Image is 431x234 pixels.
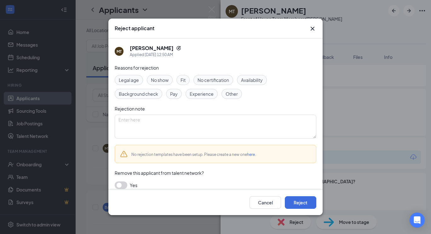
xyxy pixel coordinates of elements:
[130,181,137,189] span: Yes
[309,25,316,32] button: Close
[131,152,256,157] span: No rejection templates have been setup. Please create a new one .
[170,90,178,97] span: Pay
[285,197,316,209] button: Reject
[115,170,204,176] span: Remove this applicant from talent network?
[198,77,229,83] span: No certification
[120,150,128,158] svg: Warning
[130,45,174,52] h5: [PERSON_NAME]
[176,46,181,51] svg: Reapply
[241,77,263,83] span: Availability
[151,77,169,83] span: No show
[115,106,145,111] span: Rejection note
[226,90,238,97] span: Other
[119,90,158,97] span: Background check
[250,197,281,209] button: Cancel
[190,90,214,97] span: Experience
[309,25,316,32] svg: Cross
[181,77,186,83] span: Fit
[119,77,139,83] span: Legal age
[130,52,181,58] div: Applied [DATE] 12:50 AM
[117,49,122,54] div: MT
[247,152,255,157] a: here
[410,213,425,228] div: Open Intercom Messenger
[115,25,154,32] h3: Reject applicant
[115,65,159,71] span: Reasons for rejection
